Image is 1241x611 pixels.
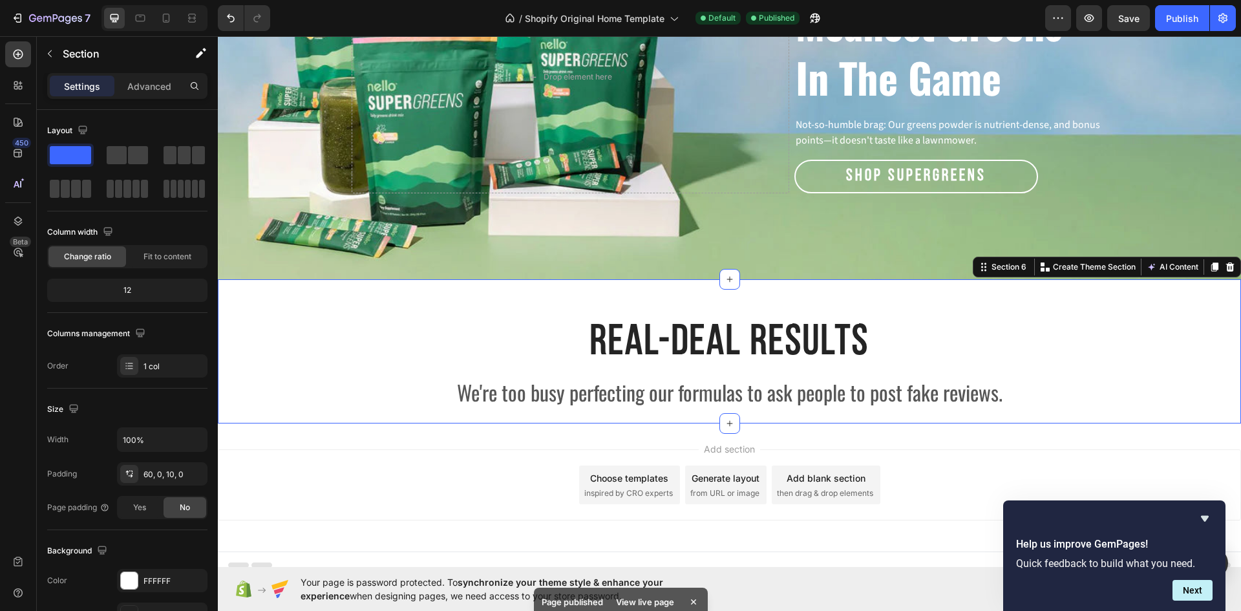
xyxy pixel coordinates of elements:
[118,428,207,451] input: Auto
[559,451,655,463] span: then drag & drop elements
[525,12,664,25] span: Shopify Original Home Template
[301,575,714,603] span: Your page is password protected. To when designing pages, we need access to your store password.
[1166,12,1198,25] div: Publish
[133,502,146,513] span: Yes
[85,10,90,26] p: 7
[577,123,820,157] button: <p>SHOP SUPERgreens</p>
[47,122,90,140] div: Layout
[608,593,682,611] div: View live page
[835,225,918,237] p: Create Theme Section
[180,502,190,513] span: No
[1118,13,1140,24] span: Save
[1197,511,1213,526] button: Hide survey
[326,36,394,46] div: Drop element here
[47,542,110,560] div: Background
[47,401,81,418] div: Size
[64,80,100,93] p: Settings
[10,237,31,247] div: Beta
[708,12,736,24] span: Default
[542,595,603,608] p: Page published
[143,469,204,480] div: 60, 0, 10, 0
[366,451,455,463] span: inspired by CRO experts
[578,81,888,112] p: Not-so-humble brag: Our greens powder is nutrient-dense, and bonus points—it doesn't taste like a...
[143,575,204,587] div: FFFFFF
[47,360,69,372] div: Order
[1,343,1022,369] p: We're too busy perfecting our formulas to ask people to post fake reviews.
[143,361,204,372] div: 1 col
[372,435,451,449] div: Choose templates
[759,12,794,24] span: Published
[481,406,542,420] span: Add section
[127,80,171,93] p: Advanced
[771,225,811,237] div: Section 6
[50,281,205,299] div: 12
[12,138,31,148] div: 450
[474,435,542,449] div: Generate layout
[143,251,191,263] span: Fit to content
[1016,557,1213,570] p: Quick feedback to build what you need.
[1016,537,1213,552] h2: Help us improve GemPages!
[218,36,1241,567] iframe: To enrich screen reader interactions, please activate Accessibility in Grammarly extension settings
[47,502,110,513] div: Page padding
[47,468,77,480] div: Padding
[218,5,270,31] div: Undo/Redo
[47,575,67,586] div: Color
[1172,580,1213,601] button: Next question
[1016,511,1213,601] div: Help us improve GemPages!
[47,325,148,343] div: Columns management
[5,5,96,31] button: 7
[628,130,769,151] p: SHOP SUPERgreens
[63,46,169,61] p: Section
[47,434,69,445] div: Width
[47,224,116,241] div: Column width
[569,435,648,449] div: Add blank section
[926,223,983,239] button: AI Content
[301,577,663,601] span: synchronize your theme style & enhance your experience
[519,12,522,25] span: /
[1155,5,1209,31] button: Publish
[64,251,111,263] span: Change ratio
[1107,5,1150,31] button: Save
[472,451,542,463] span: from URL or image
